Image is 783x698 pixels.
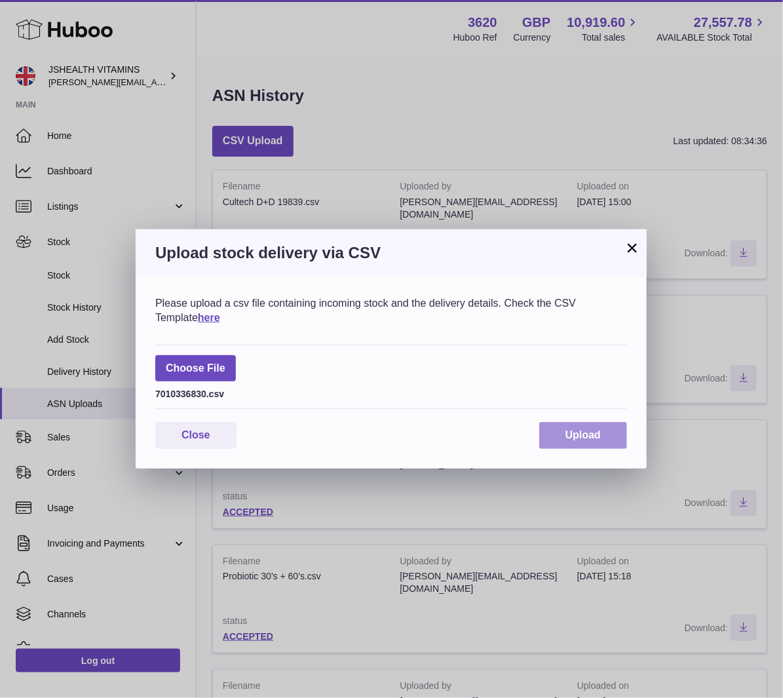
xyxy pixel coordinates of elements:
span: Close [181,429,210,440]
span: Choose File [155,355,236,382]
div: 7010336830.csv [155,385,627,400]
button: × [624,240,640,256]
a: here [198,312,220,323]
button: Close [155,422,237,449]
button: Upload [539,422,627,449]
h3: Upload stock delivery via CSV [155,242,627,263]
div: Please upload a csv file containing incoming stock and the delivery details. Check the CSV Template [155,296,627,324]
span: Upload [565,429,601,440]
